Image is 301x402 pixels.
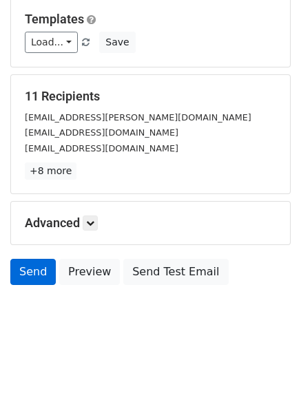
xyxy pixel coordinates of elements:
[25,12,84,26] a: Templates
[25,32,78,53] a: Load...
[123,259,228,285] a: Send Test Email
[25,89,276,104] h5: 11 Recipients
[25,162,76,180] a: +8 more
[25,143,178,154] small: [EMAIL_ADDRESS][DOMAIN_NAME]
[25,127,178,138] small: [EMAIL_ADDRESS][DOMAIN_NAME]
[10,259,56,285] a: Send
[59,259,120,285] a: Preview
[25,112,251,123] small: [EMAIL_ADDRESS][PERSON_NAME][DOMAIN_NAME]
[25,215,276,231] h5: Advanced
[99,32,135,53] button: Save
[232,336,301,402] iframe: Chat Widget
